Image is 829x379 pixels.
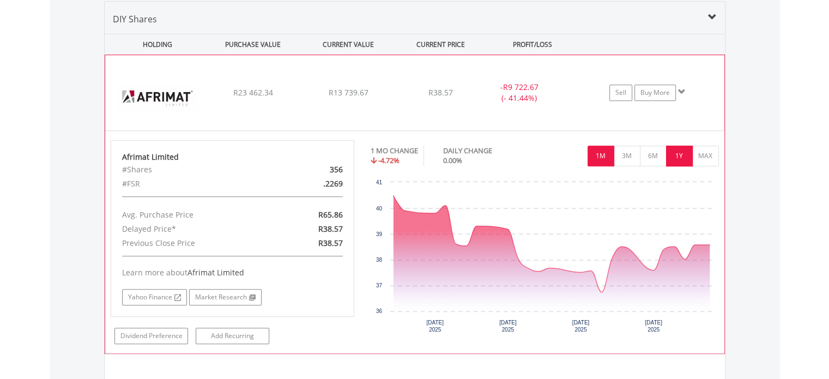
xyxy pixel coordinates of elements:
div: 356 [272,163,351,177]
div: 1 MO CHANGE [371,146,418,156]
a: Dividend Preference [114,328,188,344]
a: Sell [609,85,632,101]
text: 41 [376,179,383,185]
div: Chart. Highcharts interactive chart. [371,177,719,340]
button: 1Y [666,146,693,166]
div: PURCHASE VALUE [207,34,300,55]
button: MAX [692,146,719,166]
img: EQU.ZA.AFT.png [111,69,204,128]
span: -4.72% [378,155,400,165]
div: DAILY CHANGE [443,146,530,156]
span: R65.86 [318,209,343,220]
text: [DATE] 2025 [645,320,662,333]
span: R38.57 [318,224,343,234]
text: 38 [376,257,383,263]
div: CURRENT VALUE [302,34,395,55]
a: Market Research [189,289,262,305]
text: 39 [376,231,383,237]
span: R13 739.67 [328,87,368,98]
text: [DATE] 2025 [572,320,590,333]
span: R38.57 [428,87,453,98]
a: Buy More [634,85,676,101]
text: 37 [376,282,383,288]
button: 3M [614,146,640,166]
div: HOLDING [105,34,204,55]
div: Previous Close Price [114,236,272,250]
button: 1M [588,146,614,166]
text: 36 [376,308,383,314]
div: #Shares [114,163,272,177]
svg: Interactive chart [371,177,718,340]
span: R38.57 [318,238,343,248]
div: Avg. Purchase Price [114,208,272,222]
button: 6M [640,146,667,166]
div: #FSR [114,177,272,191]
div: Afrimat Limited [122,152,343,163]
span: DIY Shares [113,13,157,25]
a: Add Recurring [196,328,269,344]
span: Afrimat Limited [187,267,244,278]
a: Yahoo Finance [122,289,187,305]
div: CURRENT PRICE [397,34,483,55]
span: R23 462.34 [233,87,273,98]
div: PROFIT/LOSS [486,34,579,55]
span: 0.00% [443,155,462,165]
text: [DATE] 2025 [499,320,517,333]
div: .2269 [272,177,351,191]
div: - (- 41.44%) [478,82,560,104]
div: Learn more about [122,267,343,278]
text: [DATE] 2025 [426,320,444,333]
text: 40 [376,206,383,212]
span: R9 722.67 [503,82,538,92]
div: Delayed Price* [114,222,272,236]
